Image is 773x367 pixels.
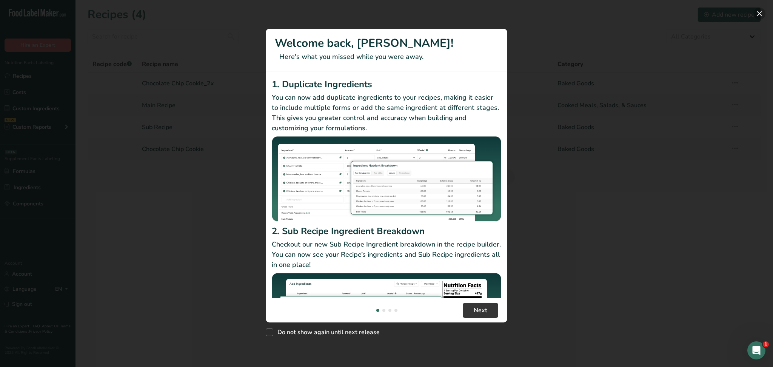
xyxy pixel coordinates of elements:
[272,224,501,238] h2: 2. Sub Recipe Ingredient Breakdown
[273,328,380,336] span: Do not show again until next release
[474,306,487,315] span: Next
[463,303,498,318] button: Next
[272,273,501,359] img: Sub Recipe Ingredient Breakdown
[272,77,501,91] h2: 1. Duplicate Ingredients
[747,341,765,359] iframe: Intercom live chat
[272,239,501,270] p: Checkout our new Sub Recipe Ingredient breakdown in the recipe builder. You can now see your Reci...
[272,93,501,133] p: You can now add duplicate ingredients to your recipes, making it easier to include multiple forms...
[275,35,498,52] h1: Welcome back, [PERSON_NAME]!
[763,341,769,347] span: 1
[275,52,498,62] p: Here's what you missed while you were away.
[272,136,501,222] img: Duplicate Ingredients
